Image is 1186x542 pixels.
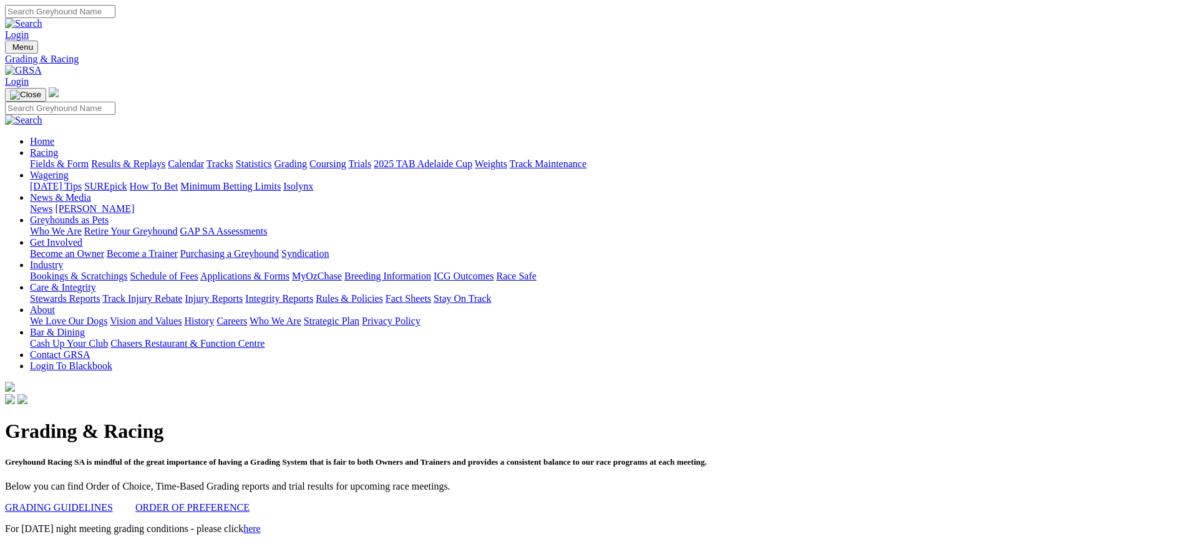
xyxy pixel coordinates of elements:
img: logo-grsa-white.png [5,382,15,392]
div: Industry [30,271,1181,282]
a: History [184,316,214,326]
a: Grading & Racing [5,54,1181,65]
a: Contact GRSA [30,349,90,360]
a: Retire Your Greyhound [84,226,178,236]
a: News [30,203,52,214]
div: Wagering [30,181,1181,192]
h1: Grading & Racing [5,420,1181,443]
a: Schedule of Fees [130,271,198,281]
span: Menu [12,42,33,52]
a: Racing [30,147,58,158]
button: Toggle navigation [5,41,38,54]
a: Industry [30,259,63,270]
a: Trials [348,158,371,169]
a: Grading [275,158,307,169]
a: ORDER OF PREFERENCE [135,502,250,513]
img: Close [10,90,41,100]
p: Below you can find Order of Choice, Time-Based Grading reports and trial results for upcoming rac... [5,481,1181,492]
a: here [243,523,261,534]
a: Fact Sheets [386,293,431,304]
a: 2025 TAB Adelaide Cup [374,158,472,169]
a: Tracks [207,158,233,169]
a: Syndication [281,248,329,259]
a: MyOzChase [292,271,342,281]
a: Applications & Forms [200,271,289,281]
a: Who We Are [250,316,301,326]
a: Login To Blackbook [30,361,112,371]
a: How To Bet [130,181,178,191]
img: twitter.svg [17,394,27,404]
a: Stewards Reports [30,293,100,304]
a: Fields & Form [30,158,89,169]
a: Home [30,136,54,147]
div: Get Involved [30,248,1181,259]
a: SUREpick [84,181,127,191]
a: [DATE] Tips [30,181,82,191]
img: GRSA [5,65,42,76]
a: Isolynx [283,181,313,191]
a: Breeding Information [344,271,431,281]
a: Careers [216,316,247,326]
a: Bookings & Scratchings [30,271,127,281]
a: Login [5,29,29,40]
a: Integrity Reports [245,293,313,304]
a: Rules & Policies [316,293,383,304]
input: Search [5,102,115,115]
span: For [DATE] night meeting grading conditions - please click [5,523,261,534]
a: Strategic Plan [304,316,359,326]
img: logo-grsa-white.png [49,87,59,97]
a: ICG Outcomes [434,271,493,281]
div: News & Media [30,203,1181,215]
a: Track Injury Rebate [102,293,182,304]
a: Coursing [309,158,346,169]
img: Search [5,115,42,126]
a: We Love Our Dogs [30,316,107,326]
a: Chasers Restaurant & Function Centre [110,338,265,349]
a: Login [5,76,29,87]
a: Privacy Policy [362,316,420,326]
h5: Greyhound Racing SA is mindful of the great importance of having a Grading System that is fair to... [5,457,1181,467]
a: Track Maintenance [510,158,586,169]
a: Minimum Betting Limits [180,181,281,191]
img: facebook.svg [5,394,15,404]
a: Calendar [168,158,204,169]
a: News & Media [30,192,91,203]
div: About [30,316,1181,327]
div: Bar & Dining [30,338,1181,349]
div: Care & Integrity [30,293,1181,304]
a: Become an Owner [30,248,104,259]
a: [PERSON_NAME] [55,203,134,214]
button: Toggle navigation [5,88,46,102]
a: Results & Replays [91,158,165,169]
a: Become a Trainer [107,248,178,259]
a: Cash Up Your Club [30,338,108,349]
a: GRADING GUIDELINES [5,502,113,513]
a: GAP SA Assessments [180,226,268,236]
a: Bar & Dining [30,327,85,337]
img: Search [5,18,42,29]
a: Care & Integrity [30,282,96,293]
div: Greyhounds as Pets [30,226,1181,237]
div: Racing [30,158,1181,170]
a: Greyhounds as Pets [30,215,109,225]
a: Who We Are [30,226,82,236]
a: Vision and Values [110,316,182,326]
input: Search [5,5,115,18]
a: Wagering [30,170,69,180]
a: Statistics [236,158,272,169]
a: Race Safe [496,271,536,281]
a: About [30,304,55,315]
a: Stay On Track [434,293,491,304]
a: Weights [475,158,507,169]
a: Purchasing a Greyhound [180,248,279,259]
a: Get Involved [30,237,82,248]
a: Injury Reports [185,293,243,304]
